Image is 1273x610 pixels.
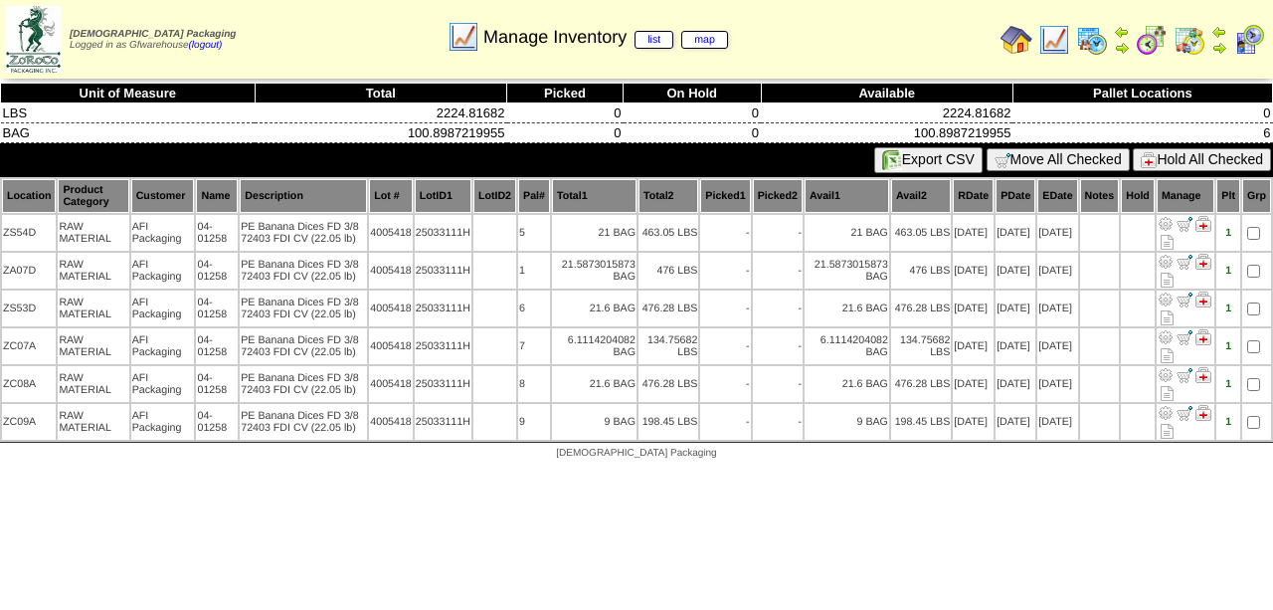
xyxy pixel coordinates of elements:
td: 9 BAG [552,404,636,440]
div: 1 [1217,227,1239,239]
td: - [753,328,803,364]
td: 476.28 LBS [638,291,698,326]
img: zoroco-logo-small.webp [6,6,61,73]
img: calendarcustomer.gif [1233,24,1265,56]
img: hold.gif [1141,152,1157,168]
td: 4005418 [369,404,413,440]
td: 5 [518,215,550,251]
td: 4005418 [369,253,413,289]
td: 9 BAG [805,404,889,440]
td: - [700,291,750,326]
td: BAG [1,123,256,143]
td: - [753,291,803,326]
td: 2224.81682 [255,103,506,123]
td: PE Banana Dices FD 3/8 72403 FDI CV (22.05 lb) [240,291,367,326]
th: Grp [1242,179,1271,213]
button: Hold All Checked [1133,148,1271,171]
td: [DATE] [1037,404,1077,440]
th: Total [255,84,506,103]
th: Notes [1080,179,1120,213]
img: Adjust [1158,292,1174,307]
td: 476 LBS [891,253,951,289]
td: 2224.81682 [761,103,1012,123]
th: Product Category [58,179,128,213]
td: PE Banana Dices FD 3/8 72403 FDI CV (22.05 lb) [240,366,367,402]
td: 134.75682 LBS [891,328,951,364]
img: excel.gif [882,150,902,170]
span: [DEMOGRAPHIC_DATA] Packaging [70,29,236,40]
td: LBS [1,103,256,123]
td: [DATE] [996,404,1035,440]
td: AFI Packaging [131,328,195,364]
i: Note [1161,273,1174,288]
td: 21.6 BAG [805,291,889,326]
td: 476.28 LBS [638,366,698,402]
th: Name [196,179,238,213]
span: Logged in as Gfwarehouse [70,29,236,51]
td: RAW MATERIAL [58,291,128,326]
td: 198.45 LBS [638,404,698,440]
td: - [700,253,750,289]
td: ZC08A [2,366,56,402]
td: 04-01258 [196,253,238,289]
td: [DATE] [996,291,1035,326]
a: list [635,31,673,49]
th: Total2 [638,179,698,213]
td: 476.28 LBS [891,366,951,402]
td: [DATE] [1037,253,1077,289]
img: Adjust [1158,329,1174,345]
td: - [753,253,803,289]
td: 4005418 [369,366,413,402]
td: - [700,404,750,440]
td: [DATE] [953,215,994,251]
th: LotID2 [473,179,516,213]
td: ZA07D [2,253,56,289]
img: Manage Hold [1195,254,1211,270]
img: Manage Hold [1195,367,1211,383]
img: Manage Hold [1195,292,1211,307]
div: 1 [1217,303,1239,314]
th: Picked [507,84,624,103]
img: cart.gif [995,152,1010,168]
img: calendarprod.gif [1076,24,1108,56]
td: [DATE] [996,328,1035,364]
i: Note [1161,386,1174,401]
img: Adjust [1158,216,1174,232]
td: 4005418 [369,328,413,364]
img: Move [1177,254,1192,270]
td: 7 [518,328,550,364]
th: RDate [953,179,994,213]
img: Move [1177,367,1192,383]
img: line_graph.gif [1038,24,1070,56]
td: ZC07A [2,328,56,364]
td: 21.6 BAG [552,291,636,326]
td: 4005418 [369,291,413,326]
td: 21.6 BAG [805,366,889,402]
td: [DATE] [1037,366,1077,402]
td: AFI Packaging [131,366,195,402]
img: Move [1177,329,1192,345]
td: [DATE] [996,253,1035,289]
img: arrowleft.gif [1211,24,1227,40]
td: 21 BAG [552,215,636,251]
td: 100.8987219955 [255,123,506,143]
td: - [700,366,750,402]
td: 0 [507,123,624,143]
td: 476 LBS [638,253,698,289]
i: Note [1161,310,1174,325]
img: arrowleft.gif [1114,24,1130,40]
img: calendarinout.gif [1174,24,1205,56]
td: 9 [518,404,550,440]
img: arrowright.gif [1114,40,1130,56]
td: AFI Packaging [131,253,195,289]
td: 6.1114204082 BAG [805,328,889,364]
td: RAW MATERIAL [58,253,128,289]
td: 25033111H [415,328,471,364]
th: Pal# [518,179,550,213]
td: 04-01258 [196,328,238,364]
a: (logout) [189,40,223,51]
td: 8 [518,366,550,402]
button: Move All Checked [987,148,1130,171]
th: Unit of Measure [1,84,256,103]
th: Available [761,84,1012,103]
